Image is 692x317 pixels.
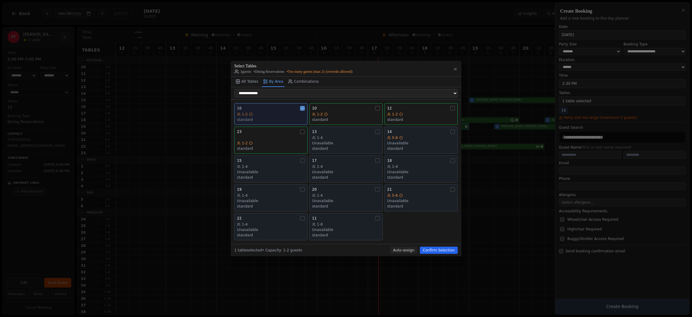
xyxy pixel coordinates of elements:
[387,146,455,151] div: standard
[312,129,317,134] span: 13
[392,164,398,169] span: 1-4
[237,187,241,192] span: 19
[384,127,458,154] button: 145-6Unavailablestandard
[420,247,458,254] button: Confirm Selection
[309,127,383,154] button: 131-4Unavailablestandard
[234,127,308,154] button: 231-2standard
[309,103,383,125] button: 101-2standard
[312,146,380,151] div: standard
[317,222,323,227] span: 1-8
[237,129,241,134] span: 23
[237,146,305,151] div: standard
[312,187,317,192] span: 20
[237,117,305,122] div: standard
[287,69,353,74] span: • Too many guests (max 2)
[234,69,251,74] span: 3 guests
[317,164,323,169] span: 1-4
[317,112,323,117] span: 1-2
[237,170,305,174] div: Unavailable
[384,103,458,125] button: 121-2standard
[234,77,259,87] button: All Tables
[234,155,308,183] button: 151-4Unavailablestandard
[237,199,305,203] div: Unavailable
[312,117,380,122] div: standard
[312,158,317,163] span: 17
[234,184,308,211] button: 191-4Unavailablestandard
[312,170,380,174] div: Unavailable
[387,129,392,134] span: 14
[234,213,308,240] button: 221-4Unavailablestandard
[387,117,455,122] div: standard
[392,135,398,140] span: 5-6
[312,199,380,203] div: Unavailable
[242,193,248,198] span: 1-4
[312,233,380,238] div: standard
[312,106,317,111] span: 10
[237,216,241,221] span: 22
[312,175,380,180] div: standard
[237,204,305,209] div: standard
[387,158,392,163] span: 18
[234,103,308,125] button: 161-2standard
[237,227,305,232] div: Unavailable
[390,247,417,254] button: Auto-assign
[312,216,317,221] span: 11
[392,193,398,198] span: 5-6
[242,141,248,146] span: 1-2
[234,248,302,252] span: 1 table selected • Capacity: 1-2 guests
[312,141,380,146] div: Unavailable
[312,227,380,232] div: Unavailable
[387,170,455,174] div: Unavailable
[234,63,353,69] h3: Select Tables
[237,158,241,163] span: 15
[242,164,248,169] span: 1-4
[312,204,380,209] div: standard
[387,199,455,203] div: Unavailable
[242,222,248,227] span: 1-4
[387,106,392,111] span: 12
[237,106,241,111] span: 16
[384,184,458,211] button: 215-6Unavailablestandard
[387,204,455,209] div: standard
[242,112,248,117] span: 1-2
[309,155,383,183] button: 171-4Unavailablestandard
[309,184,383,211] button: 201-4Unavailablestandard
[317,193,323,198] span: 1-4
[262,77,284,87] button: By Area
[237,175,305,180] div: standard
[317,135,323,140] span: 1-4
[384,155,458,183] button: 181-4Unavailablestandard
[326,69,353,74] span: (override allowed)
[237,233,305,238] div: standard
[387,141,455,146] div: Unavailable
[287,77,320,87] button: Combinations
[387,187,392,192] span: 21
[309,213,383,240] button: 111-8Unavailablestandard
[253,69,284,74] span: • Dining Reservations
[387,175,455,180] div: standard
[392,112,398,117] span: 1-2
